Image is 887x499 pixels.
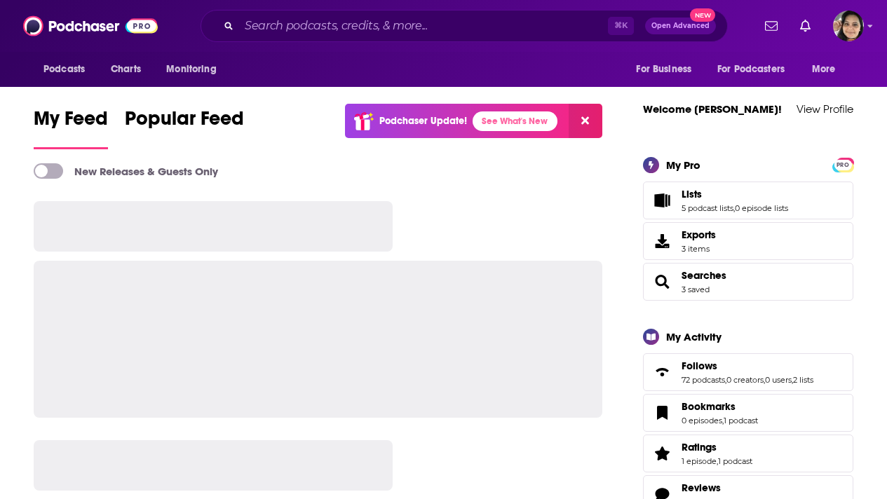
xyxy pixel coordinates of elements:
[648,403,676,423] a: Bookmarks
[833,11,864,41] button: Show profile menu
[724,416,758,425] a: 1 podcast
[34,56,103,83] button: open menu
[682,269,726,282] a: Searches
[34,107,108,139] span: My Feed
[643,353,853,391] span: Follows
[722,416,724,425] span: ,
[682,188,702,200] span: Lists
[102,56,149,83] a: Charts
[802,56,853,83] button: open menu
[473,111,557,131] a: See What's New
[682,375,725,385] a: 72 podcasts
[643,263,853,301] span: Searches
[648,444,676,463] a: Ratings
[643,222,853,260] a: Exports
[648,231,676,251] span: Exports
[645,18,716,34] button: Open AdvancedNew
[759,14,783,38] a: Show notifications dropdown
[682,285,710,294] a: 3 saved
[636,60,691,79] span: For Business
[812,60,836,79] span: More
[666,158,700,172] div: My Pro
[682,400,736,413] span: Bookmarks
[682,456,717,466] a: 1 episode
[682,416,722,425] a: 0 episodes
[682,360,717,372] span: Follows
[764,375,765,385] span: ,
[166,60,216,79] span: Monitoring
[793,375,813,385] a: 2 lists
[156,56,234,83] button: open menu
[682,244,716,254] span: 3 items
[648,362,676,382] a: Follows
[43,60,85,79] span: Podcasts
[794,14,816,38] a: Show notifications dropdown
[682,400,758,413] a: Bookmarks
[682,441,717,453] span: Ratings
[125,107,244,149] a: Popular Feed
[834,160,851,170] span: PRO
[608,17,634,35] span: ⌘ K
[125,107,244,139] span: Popular Feed
[111,60,141,79] span: Charts
[682,228,716,241] span: Exports
[666,330,722,343] div: My Activity
[682,441,752,453] a: Ratings
[733,203,735,213] span: ,
[833,11,864,41] span: Logged in as shelbyjanner
[682,203,733,213] a: 5 podcast lists
[792,375,793,385] span: ,
[717,60,785,79] span: For Podcasters
[682,188,788,200] a: Lists
[682,481,721,494] span: Reviews
[648,191,676,210] a: Lists
[239,15,608,37] input: Search podcasts, credits, & more...
[643,182,853,219] span: Lists
[201,10,728,42] div: Search podcasts, credits, & more...
[725,375,726,385] span: ,
[690,8,715,22] span: New
[833,11,864,41] img: User Profile
[643,435,853,472] span: Ratings
[797,102,853,116] a: View Profile
[682,360,813,372] a: Follows
[735,203,788,213] a: 0 episode lists
[708,56,805,83] button: open menu
[682,481,758,494] a: Reviews
[643,102,782,116] a: Welcome [PERSON_NAME]!
[726,375,764,385] a: 0 creators
[34,163,218,179] a: New Releases & Guests Only
[648,272,676,292] a: Searches
[765,375,792,385] a: 0 users
[23,13,158,39] img: Podchaser - Follow, Share and Rate Podcasts
[834,158,851,169] a: PRO
[34,107,108,149] a: My Feed
[379,115,467,127] p: Podchaser Update!
[717,456,718,466] span: ,
[626,56,709,83] button: open menu
[718,456,752,466] a: 1 podcast
[643,394,853,432] span: Bookmarks
[651,22,710,29] span: Open Advanced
